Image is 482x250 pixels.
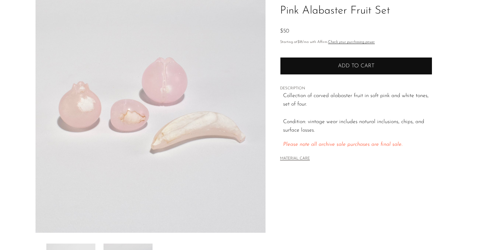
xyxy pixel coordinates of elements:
span: DESCRIPTION [280,86,432,92]
span: Collection of carved alabaster fruit in soft pink and white tones, set of four. Condition: vintag... [283,93,429,133]
p: Starting at /mo with Affirm. [280,39,432,45]
span: $50 [280,28,289,34]
span: $18 [297,40,302,44]
a: Check your purchasing power - Learn more about Affirm Financing (opens in modal) [328,40,375,44]
em: Please note all archive sale purchases are final sale. [283,142,403,147]
h1: Pink Alabaster Fruit Set [280,2,432,20]
span: Add to cart [338,63,374,69]
button: MATERIAL CARE [280,156,310,161]
button: Add to cart [280,57,432,75]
